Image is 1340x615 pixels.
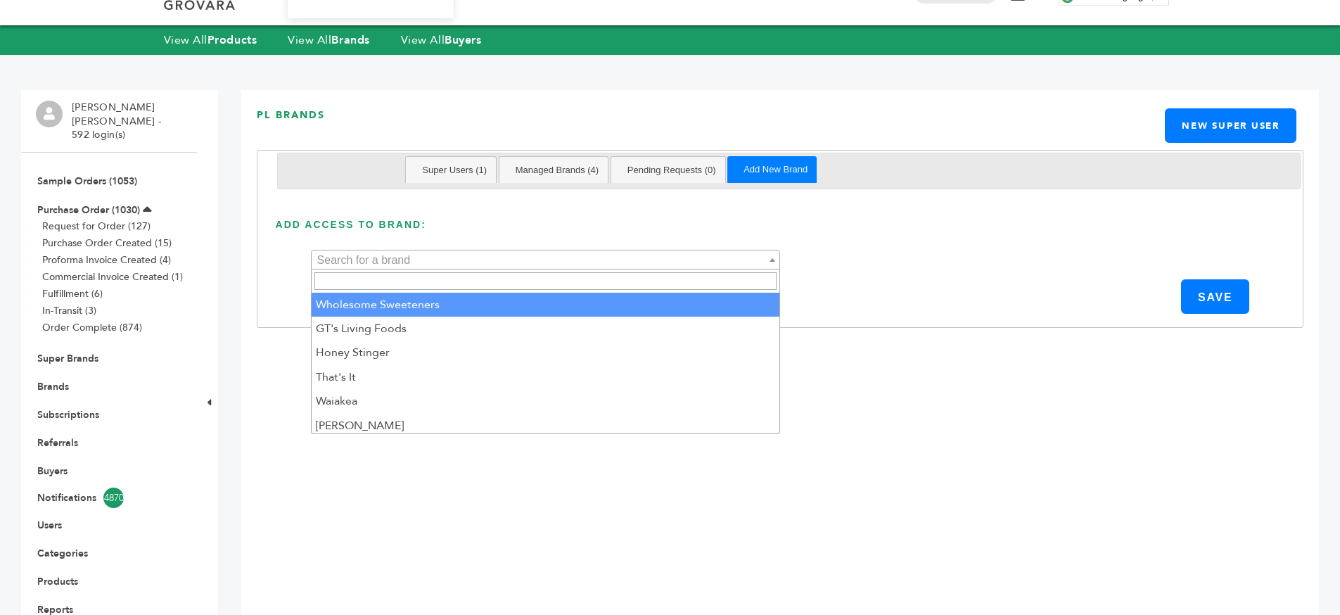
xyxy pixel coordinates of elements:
li: Waiakea [312,389,779,413]
a: Users [37,519,62,532]
a: Pending Requests (0) [618,157,725,183]
strong: Brands [331,32,369,48]
a: Super Users (1) [413,157,496,183]
a: View AllProducts [164,32,257,48]
li: Honey Stinger [312,341,779,364]
a: Request for Order (127) [42,220,151,233]
strong: Buyers [445,32,481,48]
img: profile.png [36,101,63,127]
button: SAVE [1181,279,1249,314]
a: View AllBuyers [401,32,482,48]
a: Purchase Order Created (15) [42,236,172,250]
a: Products [37,575,78,588]
li: [PERSON_NAME] [312,414,779,438]
a: Commercial Invoice Created (1) [42,270,183,284]
a: Super Brands [37,352,98,365]
li: Wholesome Sweeteners [312,293,779,317]
a: Managed Brands (4) [506,157,608,183]
a: Fulfillment (6) [42,287,103,300]
strong: Products [208,32,257,48]
a: Referrals [37,436,78,450]
li: That's It [312,365,779,389]
h3: PL Brands [257,108,325,143]
a: In-Transit (3) [42,304,96,317]
a: Proforma Invoice Created (4) [42,253,171,267]
a: Purchase Order (1030) [37,203,140,217]
a: Add New Brand [734,156,817,182]
a: Categories [37,547,88,560]
a: Order Complete (874) [42,321,142,334]
a: Brands [37,380,69,393]
a: Subscriptions [37,408,99,421]
h3: Add Access To Brand: [276,218,426,243]
span: Search for a brand [317,254,411,266]
span: 4870 [103,488,124,508]
a: Sample Orders (1053) [37,175,137,188]
a: View AllBrands [288,32,370,48]
li: [PERSON_NAME] [PERSON_NAME] - 592 login(s) [72,101,193,142]
a: Notifications4870 [37,488,181,508]
li: GT's Living Foods [312,317,779,341]
a: Buyers [37,464,68,478]
a: New Super User [1165,108,1296,143]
